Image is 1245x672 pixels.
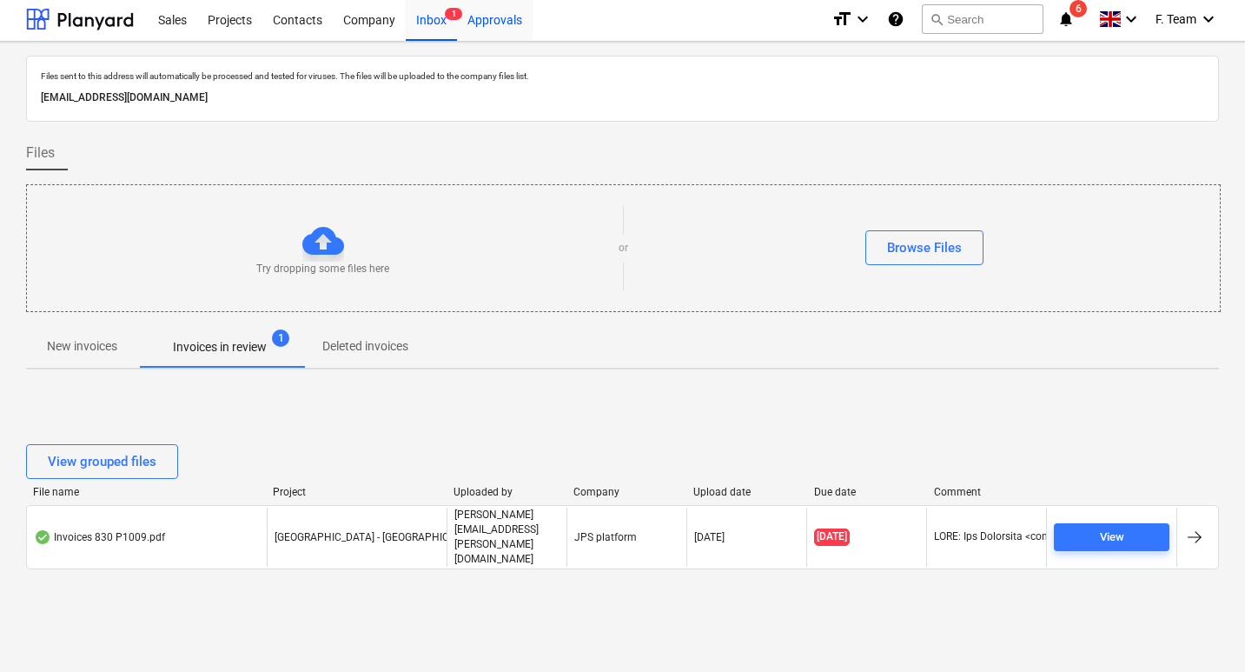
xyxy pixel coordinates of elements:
div: View [1100,528,1124,548]
i: notifications [1057,9,1075,30]
p: or [619,241,628,256]
div: Browse Files [887,236,962,259]
p: Try dropping some files here [256,262,389,276]
p: [PERSON_NAME][EMAIL_ADDRESS][PERSON_NAME][DOMAIN_NAME] [454,508,560,568]
div: Company [573,486,679,498]
p: Deleted invoices [322,337,408,356]
span: 1 [445,8,462,20]
div: Try dropping some files hereorBrowse Files [26,184,1221,312]
p: Files sent to this address will automatically be processed and tested for viruses. The files will... [41,70,1204,82]
i: keyboard_arrow_down [1121,9,1142,30]
div: View grouped files [48,450,156,473]
button: Search [922,4,1043,34]
p: New invoices [47,337,117,356]
span: F. Team [1156,12,1196,26]
div: Uploaded by [454,486,560,498]
div: [DATE] [694,531,725,543]
div: File name [33,486,259,498]
i: keyboard_arrow_down [852,9,873,30]
span: [DATE] [814,529,850,545]
iframe: Chat Widget [1158,589,1245,672]
div: JPS platform [566,508,686,568]
div: Upload date [693,486,799,498]
div: Project [273,486,439,498]
span: 1 [272,329,289,347]
div: Due date [814,486,920,498]
i: format_size [831,9,852,30]
button: Browse Files [865,230,983,265]
p: Invoices in review [173,338,267,356]
i: Knowledge base [887,9,904,30]
button: View [1054,523,1169,551]
div: Comment [934,486,1040,498]
div: Invoices 830 P1009.pdf [34,530,165,544]
span: search [930,12,944,26]
p: [EMAIL_ADDRESS][DOMAIN_NAME] [41,89,1204,107]
span: Files [26,143,55,163]
span: North Kent College - Hadlow College (Peter Webster Building and Garden Centre) [275,531,671,543]
button: View grouped files [26,444,178,479]
div: OCR finished [34,530,51,544]
i: keyboard_arrow_down [1198,9,1219,30]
